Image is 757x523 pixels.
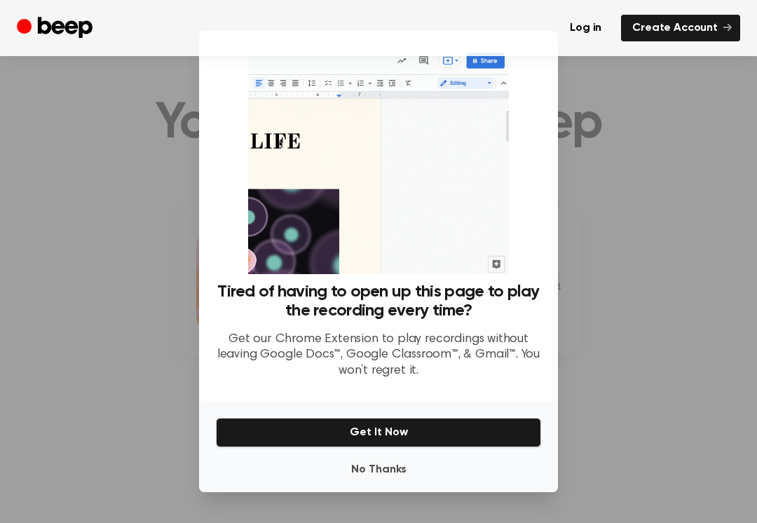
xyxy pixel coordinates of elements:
p: Get our Chrome Extension to play recordings without leaving Google Docs™, Google Classroom™, & Gm... [216,332,541,379]
h3: Tired of having to open up this page to play the recording every time? [216,283,541,320]
a: Create Account [621,15,740,41]
button: No Thanks [216,456,541,484]
a: Log in [559,15,613,41]
img: Beep extension in action [248,48,508,274]
button: Get It Now [216,418,541,447]
a: Beep [17,15,96,42]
